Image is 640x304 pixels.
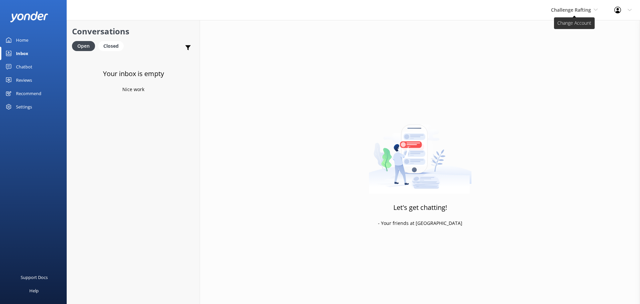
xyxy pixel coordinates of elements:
p: - Your friends at [GEOGRAPHIC_DATA] [378,220,462,227]
h3: Let's get chatting! [393,202,447,213]
div: Chatbot [16,60,32,73]
div: Home [16,33,28,47]
div: Open [72,41,95,51]
a: Closed [98,42,127,49]
div: Reviews [16,73,32,87]
h3: Your inbox is empty [103,68,164,79]
h2: Conversations [72,25,195,38]
div: Recommend [16,87,41,100]
div: Inbox [16,47,28,60]
div: Support Docs [21,271,48,284]
div: Closed [98,41,124,51]
img: yonder-white-logo.png [10,11,48,22]
span: Challenge Rafting [551,7,591,13]
a: Open [72,42,98,49]
p: Nice work [122,86,144,93]
img: artwork of a man stealing a conversation from at giant smartphone [369,110,472,194]
div: Help [29,284,39,297]
div: Settings [16,100,32,113]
